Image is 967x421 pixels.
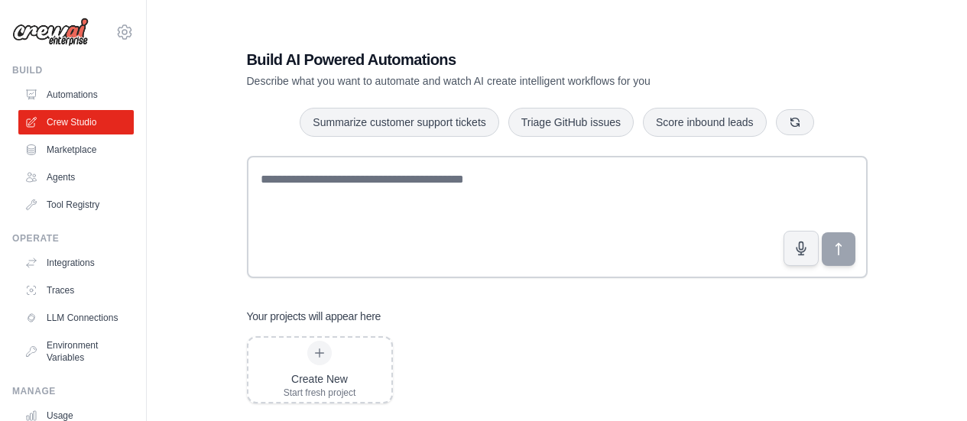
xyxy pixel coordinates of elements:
[12,64,134,76] div: Build
[284,387,356,399] div: Start fresh project
[18,193,134,217] a: Tool Registry
[18,110,134,134] a: Crew Studio
[18,333,134,370] a: Environment Variables
[247,309,381,324] h3: Your projects will appear here
[18,83,134,107] a: Automations
[508,108,634,137] button: Triage GitHub issues
[12,385,134,397] div: Manage
[300,108,498,137] button: Summarize customer support tickets
[18,306,134,330] a: LLM Connections
[247,49,761,70] h1: Build AI Powered Automations
[18,165,134,189] a: Agents
[776,109,814,135] button: Get new suggestions
[643,108,767,137] button: Score inbound leads
[247,73,761,89] p: Describe what you want to automate and watch AI create intelligent workflows for you
[12,232,134,245] div: Operate
[784,231,819,266] button: Click to speak your automation idea
[12,18,89,47] img: Logo
[18,251,134,275] a: Integrations
[284,371,356,387] div: Create New
[18,278,134,303] a: Traces
[18,138,134,162] a: Marketplace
